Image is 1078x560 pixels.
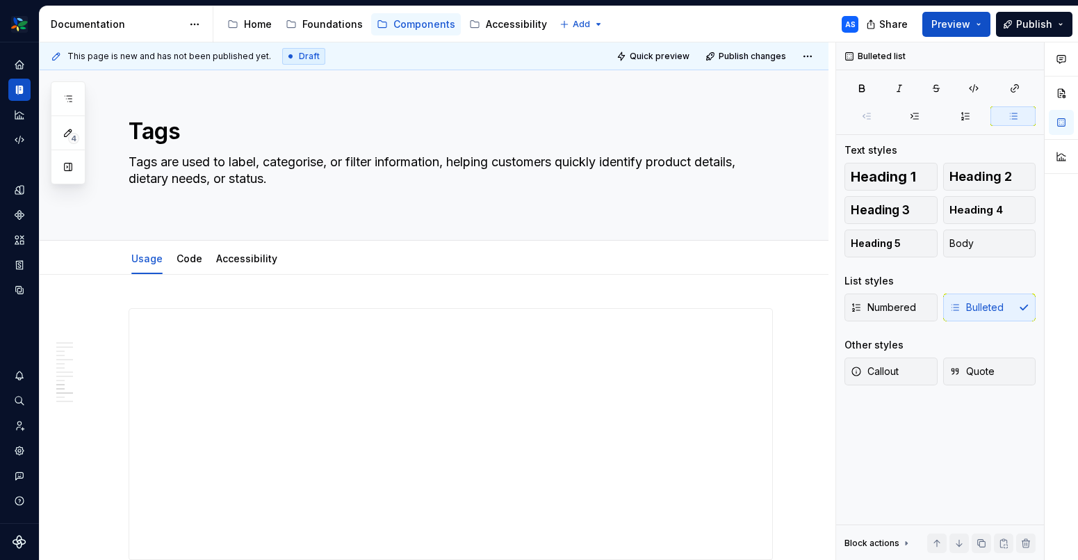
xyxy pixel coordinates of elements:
[922,12,990,37] button: Preview
[943,196,1036,224] button: Heading 4
[859,12,917,37] button: Share
[845,19,856,30] div: AS
[851,237,901,250] span: Heading 5
[8,204,31,226] a: Components
[949,365,995,378] span: Quote
[131,253,163,264] a: Usage
[612,47,696,66] button: Quick preview
[943,358,1036,385] button: Quote
[844,338,904,352] div: Other styles
[68,133,79,144] span: 4
[719,51,786,62] span: Publish changes
[393,17,455,31] div: Components
[8,129,31,151] a: Code automation
[949,170,1012,184] span: Heading 2
[486,17,547,31] div: Accessibility
[851,170,916,184] span: Heading 1
[8,365,31,387] button: Notifications
[171,243,208,273] div: Code
[996,12,1072,37] button: Publish
[8,79,31,101] a: Documentation
[943,230,1036,257] button: Body
[8,54,31,76] a: Home
[126,115,770,148] textarea: Tags
[177,253,202,264] a: Code
[8,415,31,437] a: Invite team
[126,151,770,207] textarea: Tags are used to label, categorise, or filter information, helping customers quickly identify pro...
[244,17,272,31] div: Home
[573,19,590,30] span: Add
[851,301,916,314] span: Numbered
[844,196,938,224] button: Heading 3
[211,243,283,273] div: Accessibility
[844,538,899,549] div: Block actions
[464,13,553,35] a: Accessibility
[8,390,31,412] button: Search ⌘K
[844,534,912,553] div: Block actions
[943,163,1036,191] button: Heading 2
[555,15,607,34] button: Add
[8,179,31,201] a: Design tokens
[931,17,970,31] span: Preview
[302,17,363,31] div: Foundations
[844,143,897,157] div: Text styles
[51,17,182,31] div: Documentation
[701,47,792,66] button: Publish changes
[844,274,894,288] div: List styles
[299,51,320,62] span: Draft
[67,51,271,62] span: This page is new and has not been published yet.
[216,253,277,264] a: Accessibility
[949,203,1003,217] span: Heading 4
[844,163,938,191] button: Heading 1
[222,13,277,35] a: Home
[1016,17,1052,31] span: Publish
[851,203,910,217] span: Heading 3
[8,229,31,251] a: Assets
[126,243,168,273] div: Usage
[8,440,31,462] a: Settings
[879,17,908,31] span: Share
[844,294,938,321] button: Numbered
[8,104,31,126] a: Analytics
[8,254,31,276] a: Storybook stories
[851,365,899,378] span: Callout
[280,13,368,35] a: Foundations
[11,16,28,33] img: 551ca721-6c59-42a7-accd-e26345b0b9d6.png
[222,10,553,38] div: Page tree
[844,230,938,257] button: Heading 5
[371,13,461,35] a: Components
[13,535,26,549] svg: Supernova Logo
[844,358,938,385] button: Callout
[949,237,974,250] span: Body
[630,51,689,62] span: Quick preview
[8,279,31,301] a: Data sources
[8,465,31,487] button: Contact support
